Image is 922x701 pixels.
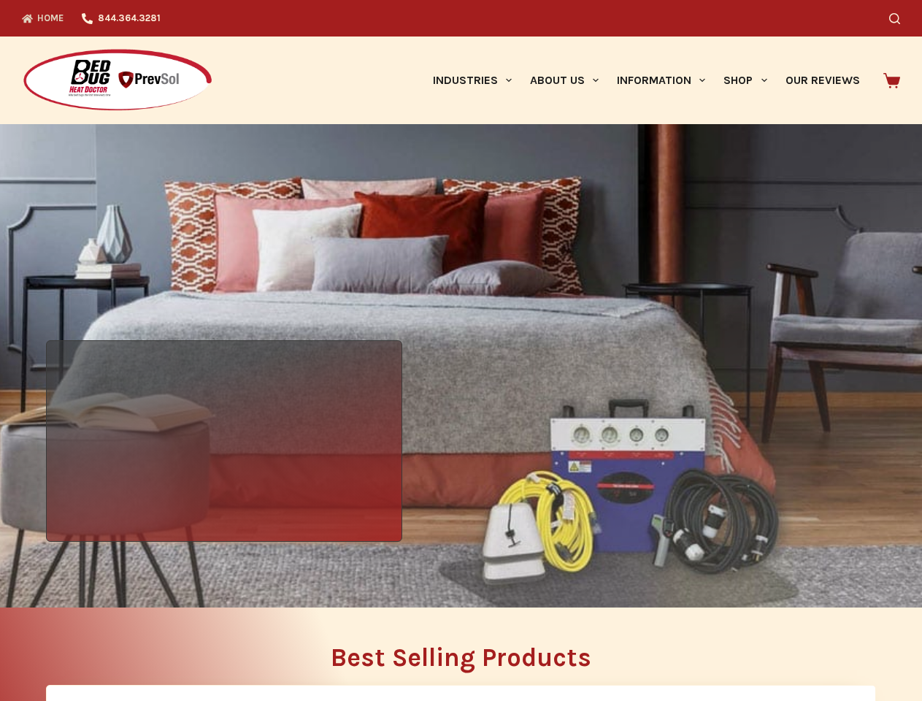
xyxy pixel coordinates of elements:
[423,37,869,124] nav: Primary
[715,37,776,124] a: Shop
[520,37,607,124] a: About Us
[776,37,869,124] a: Our Reviews
[423,37,520,124] a: Industries
[46,645,876,670] h2: Best Selling Products
[889,13,900,24] button: Search
[608,37,715,124] a: Information
[22,48,213,113] img: Prevsol/Bed Bug Heat Doctor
